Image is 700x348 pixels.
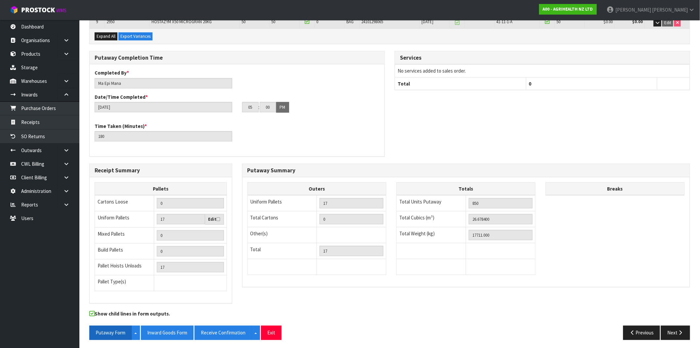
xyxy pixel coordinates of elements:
[241,19,245,25] span: 50
[556,19,560,25] span: 50
[276,102,289,113] button: PM
[421,19,433,25] span: [DATE]
[247,167,685,174] h3: Putaway Summary
[157,230,224,241] input: Manual
[95,32,117,40] button: Expand All
[604,19,613,25] span: $0.00
[118,32,153,40] button: Export Variances
[397,211,466,227] td: Total Cubics (m³)
[95,102,232,112] input: Date/Time completed
[152,19,212,25] span: HOSTAZYM X50 MICROGRAN 20KG
[95,123,147,130] label: Time Taken (Minutes)
[497,19,513,25] span: 41-11-1-A
[259,102,260,113] td: :
[272,19,276,25] span: 50
[400,55,685,61] h3: Services
[21,6,55,14] span: ProStock
[96,19,98,25] span: 9
[95,182,227,195] th: Pallets
[247,211,317,227] td: Total Cartons
[157,262,224,272] input: UNIFORM P + MIXED P + BUILD P
[157,198,224,208] input: Manual
[397,227,466,243] td: Total Weight (kg)
[195,326,252,340] button: Receive Confirmation
[623,326,660,340] button: Previous
[543,6,593,12] strong: A00 - AGRIHEALTH NZ LTD
[97,33,115,39] span: Expand All
[247,195,317,211] td: Uniform Pallets
[95,93,148,100] label: Date/Time Completed
[397,195,466,211] td: Total Units Putaway
[95,259,154,275] td: Pallet Hoists Unloads
[95,131,232,142] input: Time Taken
[95,69,129,76] label: Completed By
[395,65,690,77] td: No services added to sales order.
[95,195,154,211] td: Cartons Loose
[208,216,220,223] label: Edit
[320,214,383,224] input: OUTERS TOTAL = CTN
[632,19,643,25] strong: $0.00
[247,243,317,259] td: Total
[546,182,685,195] th: Breaks
[320,246,383,256] input: TOTAL PACKS
[529,81,532,87] span: 0
[317,19,319,25] span: 0
[362,19,383,25] span: 24101298065
[247,227,317,243] td: Other(s)
[346,19,354,25] span: BAG
[95,211,154,228] td: Uniform Pallets
[320,198,383,208] input: UNIFORM P LINES
[395,77,526,90] th: Total
[89,311,170,319] label: Show child lines in form outputs.
[95,55,379,61] h3: Putaway Completion Time
[56,7,66,14] small: WMS
[10,6,18,14] img: cube-alt.png
[662,19,673,27] button: Edit
[242,102,259,112] input: HH
[664,20,671,26] span: Edit
[95,243,154,259] td: Build Pallets
[95,227,154,243] td: Mixed Pallets
[615,7,651,13] span: [PERSON_NAME]
[89,326,132,340] button: Putaway Form
[247,182,386,195] th: Outers
[397,182,536,195] th: Totals
[261,326,282,340] button: Exit
[95,167,227,174] h3: Receipt Summary
[652,7,688,13] span: [PERSON_NAME]
[539,4,597,15] a: A00 - AGRIHEALTH NZ LTD
[157,246,224,257] input: Manual
[661,326,690,340] button: Next
[260,102,276,112] input: MM
[157,214,205,224] input: Uniform Pallets
[95,275,154,291] td: Pallet Type(s)
[141,326,194,340] button: Inward Goods Form
[107,19,114,25] span: 2950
